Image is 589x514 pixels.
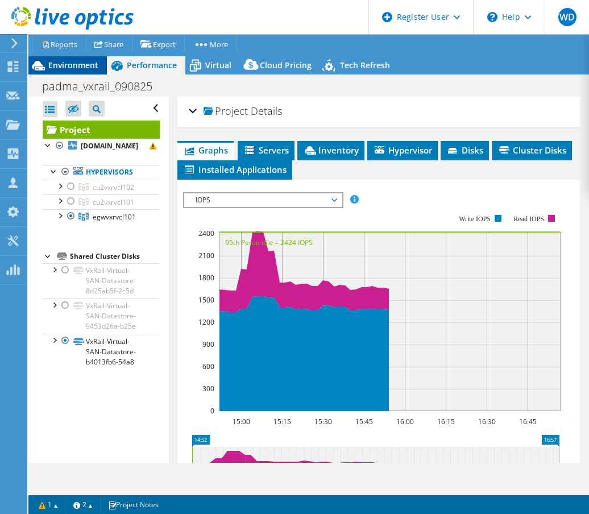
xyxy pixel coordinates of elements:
[31,498,66,512] a: 1
[446,144,483,156] span: Disks
[202,339,214,349] text: 900
[459,215,491,223] text: Write IOPS
[43,139,160,154] a: [DOMAIN_NAME]
[43,194,160,209] a: cu2vxrvcl101
[260,60,312,71] span: Cloud Pricing
[43,263,160,299] a: VxRail-Virtual-SAN-Datastore-8d25ab5f-2c5d
[204,106,248,117] span: Project
[100,498,167,512] a: Project Notes
[373,144,432,156] span: Hypervisor
[198,295,214,305] text: 1500
[32,35,86,53] a: Reports
[478,417,495,426] text: 16:30
[43,299,160,334] a: VxRail-Virtual-SAN-Datastore-9453d26a-b25e
[190,193,336,207] span: IOPS
[86,35,132,53] a: Share
[303,144,359,156] span: Inventory
[65,498,101,512] a: 2
[198,229,214,238] text: 2400
[184,35,237,53] a: More
[70,250,160,263] div: Shared Cluster Disks
[232,417,250,426] text: 15:00
[183,144,228,156] span: Graphs
[183,164,287,175] span: Installed Applications
[93,212,136,222] span: egwvxrvcl101
[43,121,160,139] a: Project
[497,144,566,156] span: Cluster Disks
[340,60,390,71] span: Tech Refresh
[273,417,291,426] text: 15:15
[127,60,177,71] span: Performance
[243,144,289,156] span: Servers
[202,362,214,371] text: 600
[205,60,231,71] span: Virtual
[93,197,134,207] span: cu2vxrvcl101
[202,384,214,393] text: 300
[43,334,160,369] a: VxRail-Virtual-SAN-Datastore-b4013fb6-54a8
[396,417,413,426] text: 16:00
[48,60,98,71] span: Environment
[210,406,214,416] text: 0
[43,180,160,194] a: cu2vxrvcl102
[37,80,170,93] h1: padma_vxrail_090825
[251,104,282,118] span: Details
[198,317,214,327] text: 1200
[314,417,331,426] text: 15:30
[519,417,536,426] text: 16:45
[437,417,454,426] text: 16:15
[355,417,372,426] text: 15:45
[81,141,138,151] b: [DOMAIN_NAME]
[43,165,160,180] a: Hypervisors
[132,35,185,53] a: Export
[198,251,214,260] text: 2100
[198,273,214,283] text: 1800
[487,12,497,22] svg: \n
[225,238,313,247] text: 95th Percentile = 2424 IOPS
[558,8,576,26] span: WD
[43,209,160,224] a: egwvxrvcl101
[513,215,544,223] text: Read IOPS
[93,183,134,192] span: cu2vxrvcl102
